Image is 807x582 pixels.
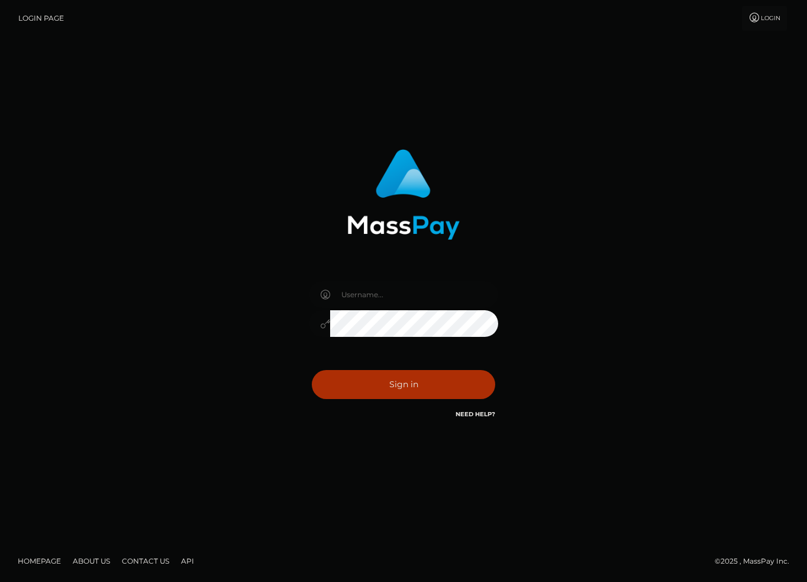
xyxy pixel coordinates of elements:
a: Login Page [18,6,64,31]
a: Homepage [13,552,66,570]
img: MassPay Login [347,149,460,240]
a: API [176,552,199,570]
a: Contact Us [117,552,174,570]
div: © 2025 , MassPay Inc. [715,555,798,568]
input: Username... [330,281,498,308]
a: About Us [68,552,115,570]
button: Sign in [312,370,495,399]
a: Need Help? [456,410,495,418]
a: Login [742,6,787,31]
